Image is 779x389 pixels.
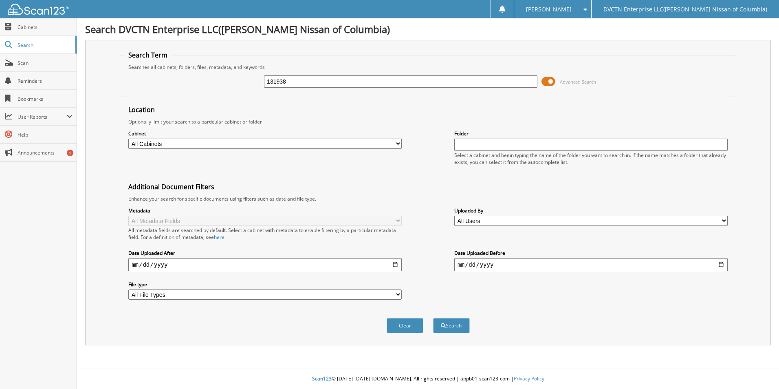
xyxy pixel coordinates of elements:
[454,250,728,256] label: Date Uploaded Before
[8,4,69,15] img: scan123-logo-white.svg
[18,149,73,156] span: Announcements
[128,281,402,288] label: File type
[18,24,73,31] span: Cabinets
[124,118,732,125] div: Optionally limit your search to a particular cabinet or folder
[18,60,73,66] span: Scan
[603,7,767,12] span: DVCTN Enterprise LLC([PERSON_NAME] Nissan of Columbia)
[124,182,218,191] legend: Additional Document Filters
[454,152,728,166] div: Select a cabinet and begin typing the name of the folder you want to search in. If the name match...
[312,375,332,382] span: Scan123
[454,130,728,137] label: Folder
[514,375,544,382] a: Privacy Policy
[18,95,73,102] span: Bookmarks
[18,113,67,120] span: User Reports
[128,227,402,241] div: All metadata fields are searched by default. Select a cabinet with metadata to enable filtering b...
[124,105,159,114] legend: Location
[454,258,728,271] input: end
[526,7,572,12] span: [PERSON_NAME]
[124,195,732,202] div: Enhance your search for specific documents using filters such as date and file type.
[128,258,402,271] input: start
[77,369,779,389] div: © [DATE]-[DATE] [DOMAIN_NAME]. All rights reserved | appb01-scan123-com |
[85,22,771,36] h1: Search DVCTN Enterprise LLC([PERSON_NAME] Nissan of Columbia)
[18,131,73,138] span: Help
[18,77,73,84] span: Reminders
[560,79,596,85] span: Advanced Search
[214,234,224,241] a: here
[124,51,172,60] legend: Search Term
[433,318,470,333] button: Search
[67,150,73,156] div: 1
[454,207,728,214] label: Uploaded By
[18,42,71,49] span: Search
[387,318,423,333] button: Clear
[128,250,402,256] label: Date Uploaded After
[128,207,402,214] label: Metadata
[128,130,402,137] label: Cabinet
[124,64,732,71] div: Searches all cabinets, folders, files, metadata, and keywords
